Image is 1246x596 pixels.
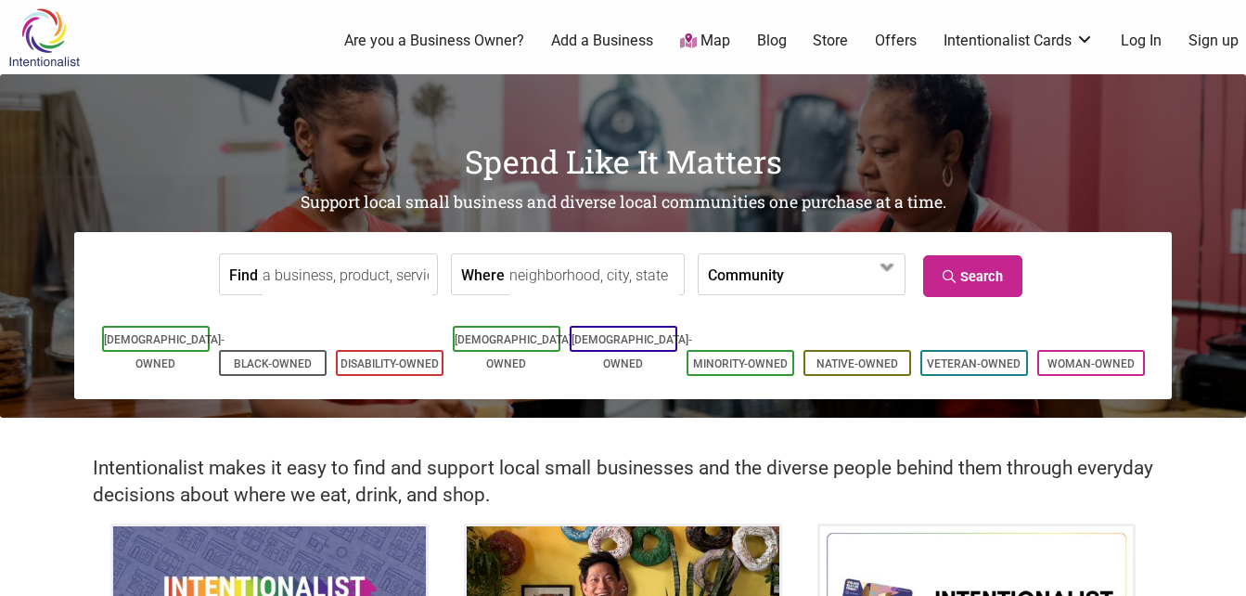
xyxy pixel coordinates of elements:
[551,31,653,51] a: Add a Business
[572,333,692,370] a: [DEMOGRAPHIC_DATA]-Owned
[708,254,784,294] label: Community
[104,333,225,370] a: [DEMOGRAPHIC_DATA]-Owned
[229,254,258,294] label: Find
[693,357,788,370] a: Minority-Owned
[816,357,898,370] a: Native-Owned
[680,31,730,52] a: Map
[509,254,679,296] input: neighborhood, city, state
[944,31,1094,51] a: Intentionalist Cards
[927,357,1021,370] a: Veteran-Owned
[757,31,787,51] a: Blog
[1047,357,1135,370] a: Woman-Owned
[344,31,524,51] a: Are you a Business Owner?
[93,455,1153,509] h2: Intentionalist makes it easy to find and support local small businesses and the diverse people be...
[813,31,848,51] a: Store
[234,357,312,370] a: Black-Owned
[1121,31,1162,51] a: Log In
[340,357,439,370] a: Disability-Owned
[263,254,432,296] input: a business, product, service
[455,333,575,370] a: [DEMOGRAPHIC_DATA]-Owned
[875,31,917,51] a: Offers
[923,255,1022,297] a: Search
[1188,31,1239,51] a: Sign up
[461,254,505,294] label: Where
